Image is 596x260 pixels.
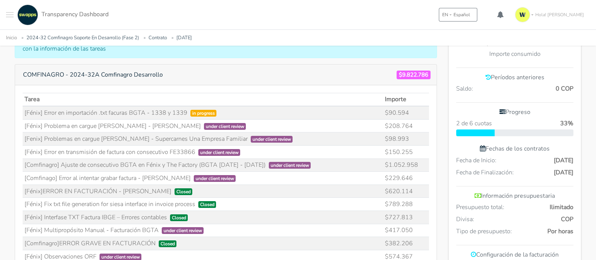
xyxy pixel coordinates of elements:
span: [DATE] [554,156,573,165]
span: Presupuesto total: [456,203,504,212]
span: Español [454,11,470,18]
td: $229.646 [383,172,429,185]
a: Hola! [PERSON_NAME] [512,4,590,25]
td: $789.288 [383,198,429,211]
h6: Configuración de la facturación [456,251,573,258]
span: Transparency Dashboard [41,10,109,18]
h6: Períodos anteriores [456,74,573,81]
span: Divisa: [456,215,474,224]
td: [Fénix] Error en importación .txt facuras BGTA - 1338 y 1339 [23,106,383,119]
span: 33% [560,119,573,128]
span: Ilimitado [550,203,573,212]
span: in progress [190,110,217,117]
span: [DATE] [554,168,573,177]
th: Tarea [23,93,383,106]
h6: Información presupuestaria [456,192,573,200]
td: [Fénix] Error en transmisión de factura con consecutivo FE33866 [23,145,383,158]
span: under client review [194,175,236,182]
td: $150.255 [383,145,429,158]
span: Closed [198,201,216,208]
td: $620.114 [383,185,429,198]
td: [Fénix] Fix txt file generation for siesa interface in invoice process [23,198,383,211]
span: Fecha de Inicio: [456,156,496,165]
img: swapps-linkedin-v2.jpg [17,5,38,25]
td: [Comfinagro]ERROR GRAVE EN FACTURACIÓN [23,237,383,250]
button: COMFINAGRO - 2024-32A Comfinagro Desarrollo [18,68,168,82]
span: under client review [204,123,246,130]
span: under client review [269,162,311,169]
span: under client review [162,227,204,234]
a: Inicio [6,34,17,41]
a: Contrato [149,34,167,41]
span: COP [561,215,573,224]
td: $417.050 [383,224,429,237]
td: $1.052.958 [383,158,429,172]
span: 2 de 6 cuotas [456,119,492,128]
td: $98.993 [383,132,429,146]
span: $9.822.786 [397,71,431,79]
span: 0 COP [556,84,573,93]
a: Transparency Dashboard [15,5,109,25]
span: Closed [170,214,188,221]
td: [Fénix] Multipropósito Manual - Facturación BGTA [23,224,383,237]
th: Importe [383,93,429,106]
span: Tipo de presupuesto: [456,227,512,236]
span: Closed [159,240,177,247]
td: $727.813 [383,211,429,224]
h6: Fechas de los contratos [456,145,573,152]
td: [Fenix] Problemas en cargue [PERSON_NAME] - Supercarnes Una Empresa Familiar [23,132,383,146]
td: $208.764 [383,119,429,132]
span: Fecha de Finalización: [456,168,514,177]
span: Closed [175,188,193,195]
img: isotipo-3-3e143c57.png [515,7,530,22]
td: [Comfinagro] Ajuste de consecutivo BGTA en Fénix y The Factory (BGTA [DATE] - [DATE]) [23,158,383,172]
td: $382.206 [383,237,429,250]
h6: Progreso [456,109,573,116]
button: ENEspañol [439,8,477,22]
span: Por horas [547,227,573,236]
a: [DATE] [176,34,192,41]
div: Importe consumido [456,49,573,58]
button: Toggle navigation menu [6,5,14,25]
td: [Fénix] Interfase TXT Factura IBGE – Errores contables [23,211,383,224]
span: under client review [198,149,241,156]
td: [Fénix]ERROR EN FACTURACIÓN - [PERSON_NAME] [23,185,383,198]
a: 2024-32 Comfinagro Soporte En Desarrollo (Fase 2) [26,34,139,41]
span: Saldo: [456,84,473,93]
td: [Fénix] Problema en cargue [PERSON_NAME] - [PERSON_NAME] [23,119,383,132]
td: [Comfinago] Error al intentar grabar factura - [PERSON_NAME] [23,172,383,185]
td: $90.594 [383,106,429,119]
span: under client review [251,136,293,143]
span: Hola! [PERSON_NAME] [535,11,584,18]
